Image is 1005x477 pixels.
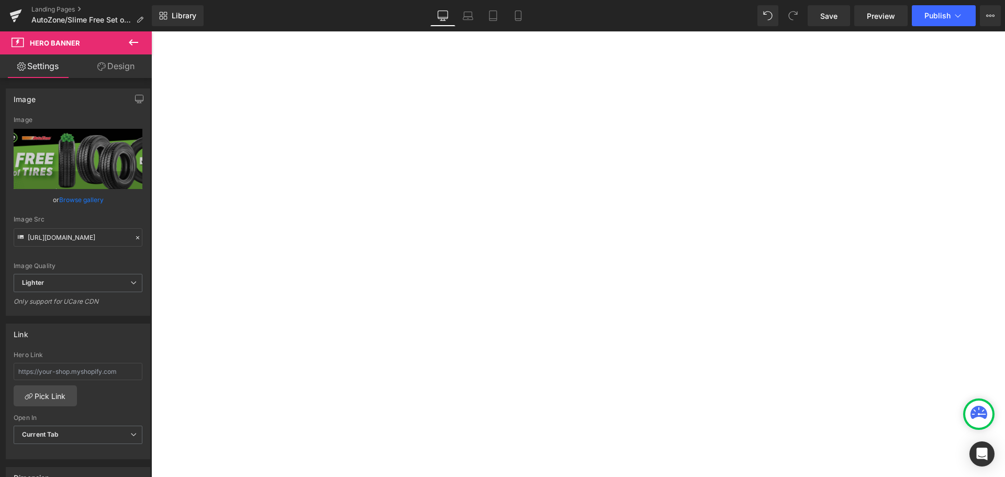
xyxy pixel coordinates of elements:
span: Preview [867,10,895,21]
button: Undo [757,5,778,26]
a: Laptop [455,5,481,26]
div: Image Src [14,216,142,223]
button: Redo [783,5,803,26]
a: Browse gallery [59,191,104,209]
span: AutoZone/Slime Free Set of Tires Sweepstakes [31,16,132,24]
span: Publish [924,12,951,20]
a: Desktop [430,5,455,26]
div: Open In [14,414,142,421]
div: Image [14,116,142,124]
a: Mobile [506,5,531,26]
b: Lighter [22,279,44,286]
button: More [980,5,1001,26]
button: Publish [912,5,976,26]
a: Design [78,54,154,78]
div: Link [14,324,28,339]
div: Only support for UCare CDN [14,297,142,313]
span: Library [172,11,196,20]
a: New Library [152,5,204,26]
a: Preview [854,5,908,26]
input: https://your-shop.myshopify.com [14,363,142,380]
div: Open Intercom Messenger [969,441,995,467]
input: Link [14,228,142,247]
div: or [14,194,142,205]
div: Image [14,89,36,104]
span: Save [820,10,837,21]
b: Current Tab [22,430,59,438]
a: Pick Link [14,385,77,406]
div: Image Quality [14,262,142,270]
a: Landing Pages [31,5,152,14]
span: Hero Banner [30,39,80,47]
div: Hero Link [14,351,142,359]
a: Tablet [481,5,506,26]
